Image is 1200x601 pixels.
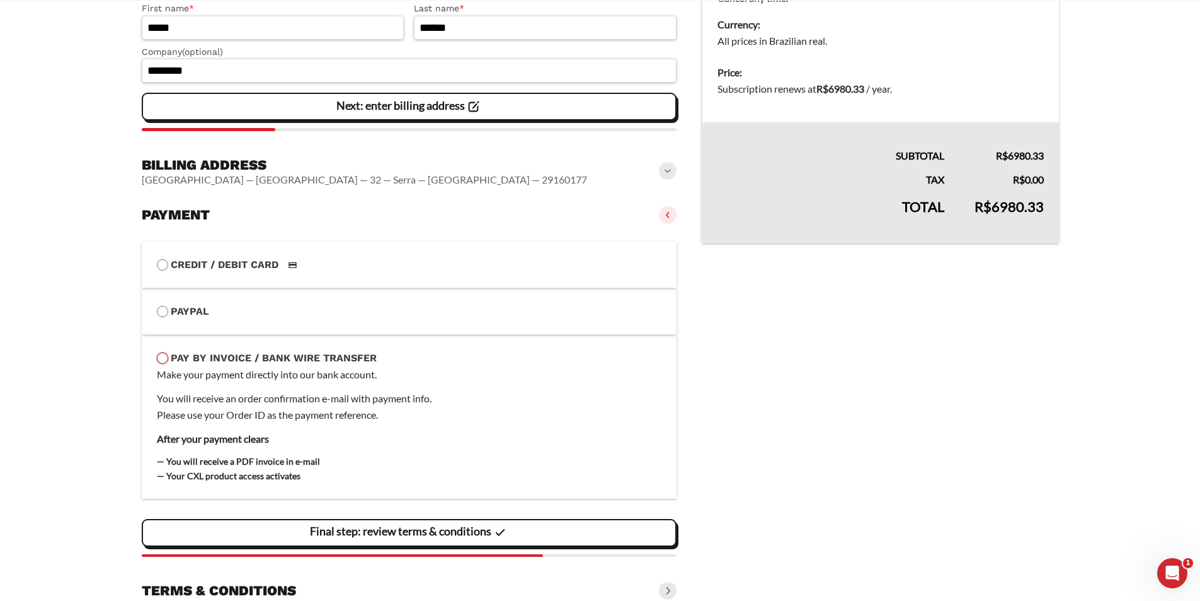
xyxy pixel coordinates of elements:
strong: After your payment clears [157,433,269,445]
label: Pay by Invoice / Bank Wire Transfer [157,350,662,366]
span: R$ [1013,173,1025,185]
span: R$ [816,83,828,95]
vaadin-button: Final step: review terms & conditions [142,519,677,547]
span: R$ [974,198,991,215]
input: PayPal [157,306,168,317]
vaadin-horizontal-layout: [GEOGRAPHIC_DATA] — [GEOGRAPHIC_DATA] — 32 — Serra — [GEOGRAPHIC_DATA] — 29160177 [142,173,587,186]
strong: — Your CXL product access activates [157,470,300,481]
bdi: 6980.33 [996,149,1044,161]
p: You will receive an order confirmation e-mail with payment info. Please use your Order ID as the ... [157,390,662,423]
h3: Billing address [142,156,587,174]
img: Credit / Debit Card [281,257,304,272]
iframe: Intercom live chat [1157,558,1187,588]
span: (optional) [182,47,223,57]
span: R$ [996,149,1008,161]
input: Credit / Debit CardCredit / Debit Card [157,259,168,271]
span: / year [866,83,890,95]
dd: All prices in Brazilian real. [717,33,1043,49]
bdi: 6980.33 [816,83,864,95]
th: Subtotal [702,122,959,164]
h3: Terms & conditions [142,582,296,600]
label: Credit / Debit Card [157,257,662,273]
th: Total [702,188,959,243]
span: Subscription renews at . [717,83,892,95]
span: 1 [1183,558,1193,568]
vaadin-button: Next: enter billing address [142,93,677,120]
bdi: 6980.33 [974,198,1044,215]
label: PayPal [157,303,662,320]
p: Make your payment directly into our bank account. [157,366,662,383]
h3: Payment [142,206,210,224]
label: Last name [414,1,677,16]
dt: Price: [717,64,1043,81]
th: Tax [702,164,959,188]
label: Company [142,45,677,59]
input: Pay by Invoice / Bank Wire Transfer [157,353,168,364]
dt: Currency: [717,16,1043,33]
strong: — You will receive a PDF invoice in e-mail [157,456,320,467]
bdi: 0.00 [1013,173,1044,185]
label: First name [142,1,404,16]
